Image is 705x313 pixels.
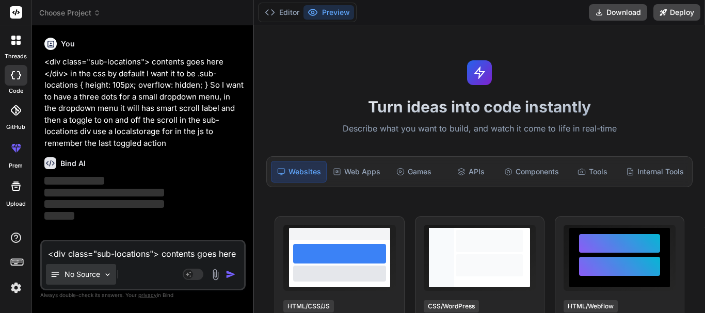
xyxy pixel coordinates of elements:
[443,161,498,183] div: APIs
[40,290,246,300] p: Always double-check its answers. Your in Bind
[261,5,303,20] button: Editor
[653,4,700,21] button: Deploy
[622,161,688,183] div: Internal Tools
[387,161,441,183] div: Games
[329,161,384,183] div: Web Apps
[564,300,618,312] div: HTML/Webflow
[565,161,620,183] div: Tools
[260,122,699,136] p: Describe what you want to build, and watch it come to life in real-time
[65,269,100,279] p: No Source
[138,292,157,298] span: privacy
[260,97,699,116] h1: Turn ideas into code instantly
[44,56,244,149] p: <div class="sub-locations"> contents goes here </div> in the css by default I want it to be .sub-...
[271,161,327,183] div: Websites
[44,200,164,208] span: ‌
[61,39,75,49] h6: You
[103,270,112,279] img: Pick Models
[589,4,647,21] button: Download
[9,87,23,95] label: code
[500,161,563,183] div: Components
[9,161,23,170] label: prem
[39,8,101,18] span: Choose Project
[60,158,86,169] h6: Bind AI
[6,123,25,131] label: GitHub
[7,279,25,296] img: settings
[424,300,479,312] div: CSS/WordPress
[44,212,74,220] span: ‌
[226,269,236,279] img: icon
[210,269,221,281] img: attachment
[6,200,26,208] label: Upload
[44,177,104,185] span: ‌
[44,189,164,196] span: ‌
[5,52,27,61] label: threads
[303,5,354,20] button: Preview
[283,300,334,312] div: HTML/CSS/JS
